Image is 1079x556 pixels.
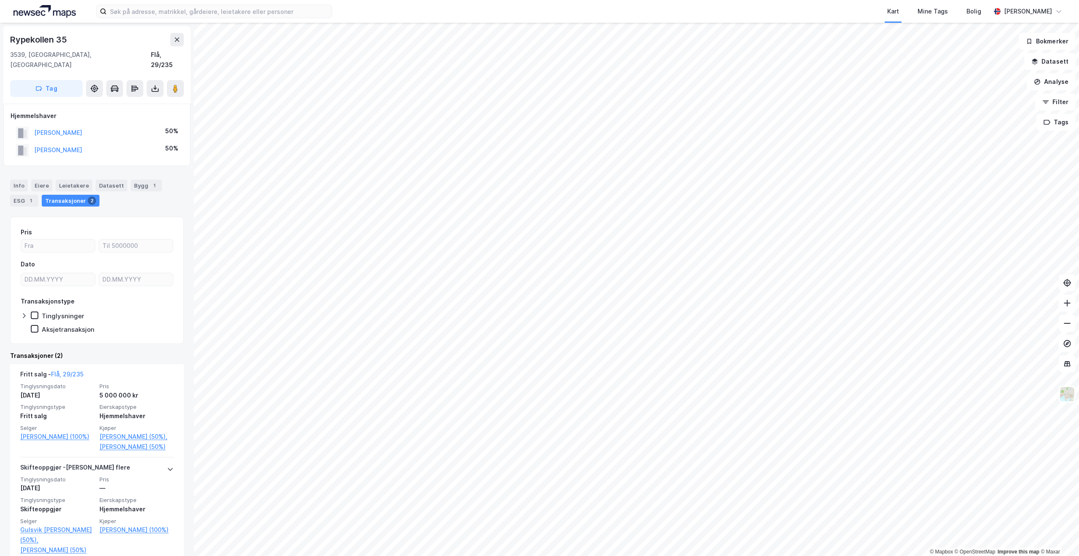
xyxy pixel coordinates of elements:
[1004,6,1052,16] div: [PERSON_NAME]
[10,180,28,191] div: Info
[10,33,68,46] div: Rypekollen 35
[99,504,174,514] div: Hjemmelshaver
[31,180,52,191] div: Eiere
[96,180,127,191] div: Datasett
[1027,73,1076,90] button: Analyse
[998,549,1039,555] a: Improve this map
[20,369,83,383] div: Fritt salg -
[1019,33,1076,50] button: Bokmerker
[1059,386,1075,402] img: Z
[20,504,94,514] div: Skifteoppgjør
[20,525,94,545] a: Gulsvik [PERSON_NAME] (50%),
[99,424,174,432] span: Kjøper
[20,390,94,400] div: [DATE]
[20,424,94,432] span: Selger
[99,432,174,442] a: [PERSON_NAME] (50%),
[21,273,95,286] input: DD.MM.YYYY
[99,273,173,286] input: DD.MM.YYYY
[99,442,174,452] a: [PERSON_NAME] (50%)
[966,6,981,16] div: Bolig
[20,476,94,483] span: Tinglysningsdato
[20,432,94,442] a: [PERSON_NAME] (100%)
[88,196,96,205] div: 2
[107,5,332,18] input: Søk på adresse, matrikkel, gårdeiere, leietakere eller personer
[99,476,174,483] span: Pris
[1037,516,1079,556] iframe: Chat Widget
[10,195,38,207] div: ESG
[20,545,94,555] a: [PERSON_NAME] (50%)
[955,549,996,555] a: OpenStreetMap
[99,403,174,411] span: Eierskapstype
[10,80,83,97] button: Tag
[930,549,953,555] a: Mapbox
[99,390,174,400] div: 5 000 000 kr
[99,525,174,535] a: [PERSON_NAME] (100%)
[165,126,178,136] div: 50%
[887,6,899,16] div: Kart
[99,239,173,252] input: Til 5000000
[10,50,151,70] div: 3539, [GEOGRAPHIC_DATA], [GEOGRAPHIC_DATA]
[1024,53,1076,70] button: Datasett
[51,371,83,378] a: Flå, 29/235
[27,196,35,205] div: 1
[918,6,948,16] div: Mine Tags
[42,195,99,207] div: Transaksjoner
[1036,114,1076,131] button: Tags
[165,143,178,153] div: 50%
[10,351,184,361] div: Transaksjoner (2)
[21,259,35,269] div: Dato
[42,325,94,333] div: Aksjetransaksjon
[21,227,32,237] div: Pris
[20,383,94,390] span: Tinglysningsdato
[150,181,158,190] div: 1
[20,497,94,504] span: Tinglysningstype
[20,483,94,493] div: [DATE]
[21,239,95,252] input: Fra
[13,5,76,18] img: logo.a4113a55bc3d86da70a041830d287a7e.svg
[131,180,162,191] div: Bygg
[42,312,84,320] div: Tinglysninger
[151,50,184,70] div: Flå, 29/235
[20,462,130,476] div: Skifteoppgjør - [PERSON_NAME] flere
[56,180,92,191] div: Leietakere
[99,383,174,390] span: Pris
[1037,516,1079,556] div: Kontrollprogram for chat
[99,518,174,525] span: Kjøper
[1035,94,1076,110] button: Filter
[99,411,174,421] div: Hjemmelshaver
[99,483,174,493] div: —
[20,518,94,525] span: Selger
[11,111,183,121] div: Hjemmelshaver
[20,411,94,421] div: Fritt salg
[99,497,174,504] span: Eierskapstype
[20,403,94,411] span: Tinglysningstype
[21,296,75,306] div: Transaksjonstype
